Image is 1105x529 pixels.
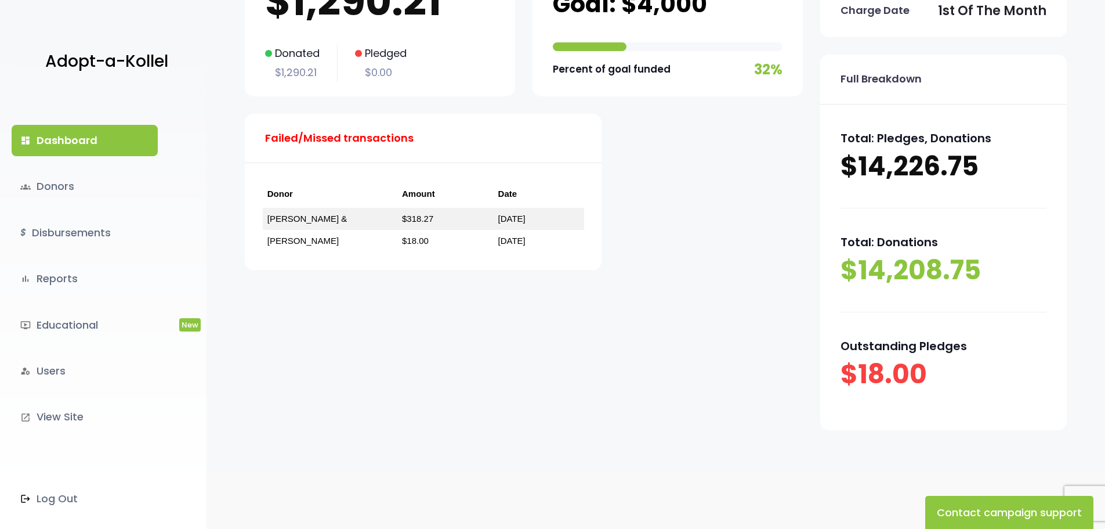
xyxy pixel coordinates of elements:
[12,125,158,156] a: dashboardDashboard
[402,236,429,246] a: $18.00
[265,63,320,82] p: $1,290.21
[754,57,782,82] p: 32%
[12,310,158,341] a: ondemand_videoEducationalNew
[20,412,31,423] i: launch
[265,44,320,63] p: Donated
[39,34,168,90] a: Adopt-a-Kollel
[20,366,31,376] i: manage_accounts
[397,181,494,208] th: Amount
[402,214,433,224] a: $318.27
[267,236,339,246] a: [PERSON_NAME]
[20,274,31,284] i: bar_chart
[840,357,1046,393] p: $18.00
[840,336,1046,357] p: Outstanding Pledges
[840,149,1046,185] p: $14,226.75
[12,355,158,387] a: manage_accountsUsers
[840,253,1046,289] p: $14,208.75
[498,236,526,246] a: [DATE]
[20,182,31,192] span: groups
[12,401,158,433] a: launchView Site
[20,320,31,330] i: ondemand_video
[840,128,1046,149] p: Total: Pledges, Donations
[179,318,201,332] span: New
[355,63,407,82] p: $0.00
[12,217,158,249] a: $Disbursements
[553,60,671,78] p: Percent of goal funded
[494,181,584,208] th: Date
[267,214,347,224] a: [PERSON_NAME] &
[20,225,26,242] i: $
[263,181,397,208] th: Donor
[12,171,158,202] a: groupsDonors
[925,496,1093,529] button: Contact campaign support
[12,263,158,294] a: bar_chartReports
[840,1,910,20] p: Charge Date
[840,70,922,88] p: Full Breakdown
[498,214,526,224] a: [DATE]
[45,47,168,76] p: Adopt-a-Kollel
[265,129,414,147] p: Failed/Missed transactions
[355,44,407,63] p: Pledged
[840,232,1046,253] p: Total: Donations
[20,135,31,146] i: dashboard
[12,483,158,514] a: Log Out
